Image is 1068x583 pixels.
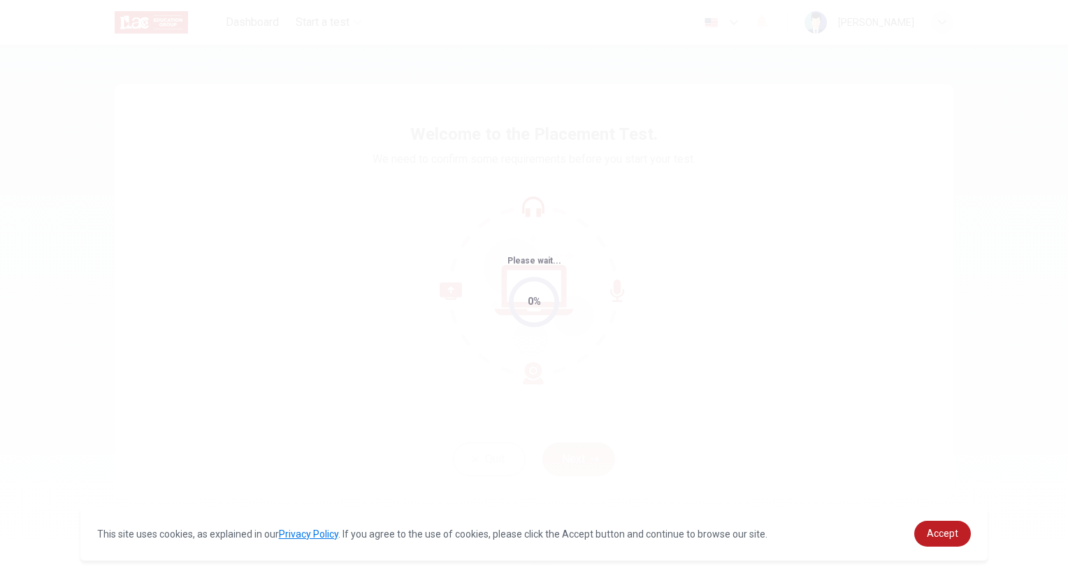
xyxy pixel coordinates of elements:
[80,507,988,561] div: cookieconsent
[914,521,971,547] a: dismiss cookie message
[927,528,958,539] span: Accept
[279,528,338,540] a: Privacy Policy
[507,256,561,266] span: Please wait...
[97,528,767,540] span: This site uses cookies, as explained in our . If you agree to the use of cookies, please click th...
[528,294,541,310] div: 0%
